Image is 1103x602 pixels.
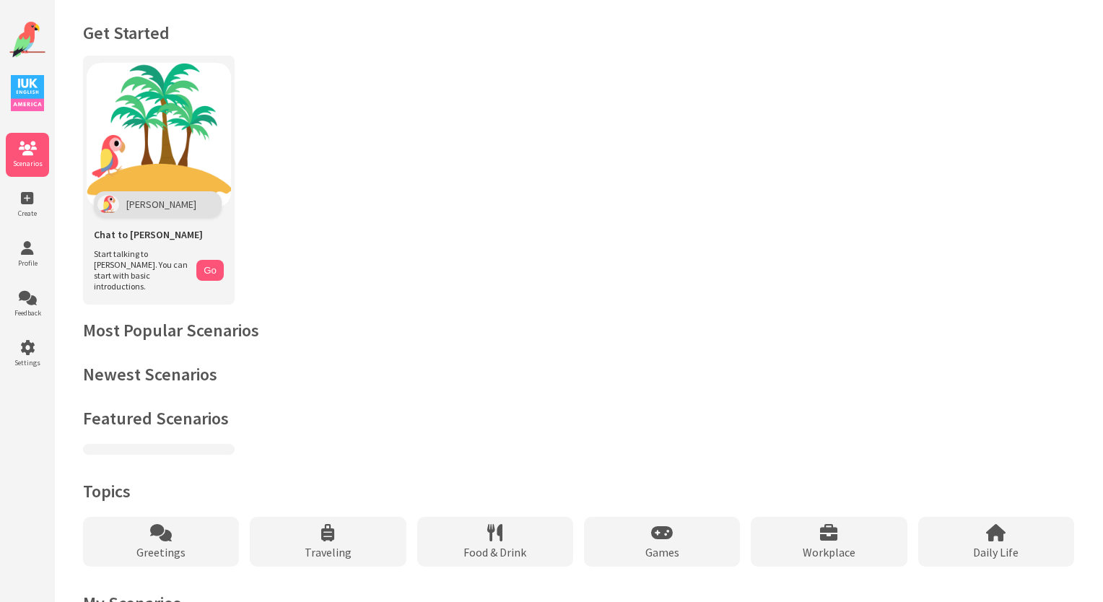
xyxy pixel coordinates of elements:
span: Feedback [6,308,49,318]
span: Food & Drink [463,545,526,559]
img: Website Logo [9,22,45,58]
span: Greetings [136,545,186,559]
span: Start talking to [PERSON_NAME]. You can start with basic introductions. [94,248,189,292]
span: Traveling [305,545,352,559]
span: Settings [6,358,49,367]
button: Go [196,260,224,281]
span: Daily Life [973,545,1019,559]
img: Polly [97,195,119,214]
h1: Get Started [83,22,1074,44]
h2: Newest Scenarios [83,363,1074,385]
h2: Featured Scenarios [83,407,1074,429]
h2: Topics [83,480,1074,502]
span: Chat to [PERSON_NAME] [94,228,203,241]
span: Games [645,545,679,559]
span: Workplace [803,545,855,559]
span: Scenarios [6,159,49,168]
h2: Most Popular Scenarios [83,319,1074,341]
span: Profile [6,258,49,268]
img: IUK Logo [11,75,44,111]
img: Chat with Polly [87,63,231,207]
span: [PERSON_NAME] [126,198,196,211]
span: Create [6,209,49,218]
